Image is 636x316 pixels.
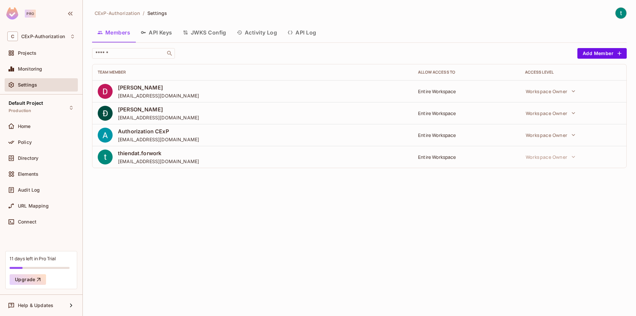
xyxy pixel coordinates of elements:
[18,50,36,56] span: Projects
[282,24,321,41] button: API Log
[118,84,199,91] span: [PERSON_NAME]
[522,128,579,142] button: Workspace Owner
[9,108,31,113] span: Production
[615,8,626,19] img: thiendat.forwork
[118,106,199,113] span: [PERSON_NAME]
[577,48,627,59] button: Add Member
[522,85,579,98] button: Workspace Owner
[18,171,38,177] span: Elements
[18,187,40,193] span: Audit Log
[6,7,18,20] img: SReyMgAAAABJRU5ErkJggg==
[118,158,199,164] span: [EMAIL_ADDRESS][DOMAIN_NAME]
[418,132,514,138] div: Entire Workspace
[522,106,579,120] button: Workspace Owner
[525,70,621,75] div: Access Level
[418,110,514,116] div: Entire Workspace
[522,150,579,163] button: Workspace Owner
[178,24,232,41] button: JWKS Config
[18,66,42,72] span: Monitoring
[98,70,407,75] div: Team Member
[98,84,113,99] img: ACg8ocK0K1VZNvYDUmJk2MEkrm5ZMXcHS5sb59JFdYswWvkwu--fFA=s96-c
[18,140,32,145] span: Policy
[18,124,31,129] span: Home
[95,10,140,16] span: CExP-Authorization
[21,34,65,39] span: Workspace: CExP-Authorization
[418,88,514,95] div: Entire Workspace
[232,24,283,41] button: Activity Log
[10,255,56,262] div: 11 days left in Pro Trial
[25,10,36,18] div: Pro
[118,128,199,135] span: Authorization CExP
[118,150,199,157] span: thiendat.forwork
[135,24,178,41] button: API Keys
[118,114,199,121] span: [EMAIL_ADDRESS][DOMAIN_NAME]
[18,203,49,209] span: URL Mapping
[418,70,514,75] div: Allow Access to
[18,303,53,308] span: Help & Updates
[418,154,514,160] div: Entire Workspace
[143,10,144,16] li: /
[18,219,36,224] span: Connect
[147,10,167,16] span: Settings
[118,136,199,143] span: [EMAIL_ADDRESS][DOMAIN_NAME]
[7,32,18,41] span: C
[98,128,113,143] img: ACg8ocL1fsX0wcinYU5UltH86dyFLyGGzk1ZKwvkWNJ0_eLAUmqhxg=s96-c
[9,100,43,106] span: Default Project
[92,24,135,41] button: Members
[18,156,38,161] span: Directory
[18,82,37,88] span: Settings
[98,150,113,164] img: ACg8ocLP7PdksGvqpn5z-TIQHfR7O4K2QS8AuffgXU2jFLSxfPgj=s96-c
[10,274,46,285] button: Upgrade
[118,93,199,99] span: [EMAIL_ADDRESS][DOMAIN_NAME]
[98,106,113,121] img: ACg8ocLXkOXU6Q57barz0TMYq0RZw9prbCo0kuTMuXNftaeT9bQPWA=s96-c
